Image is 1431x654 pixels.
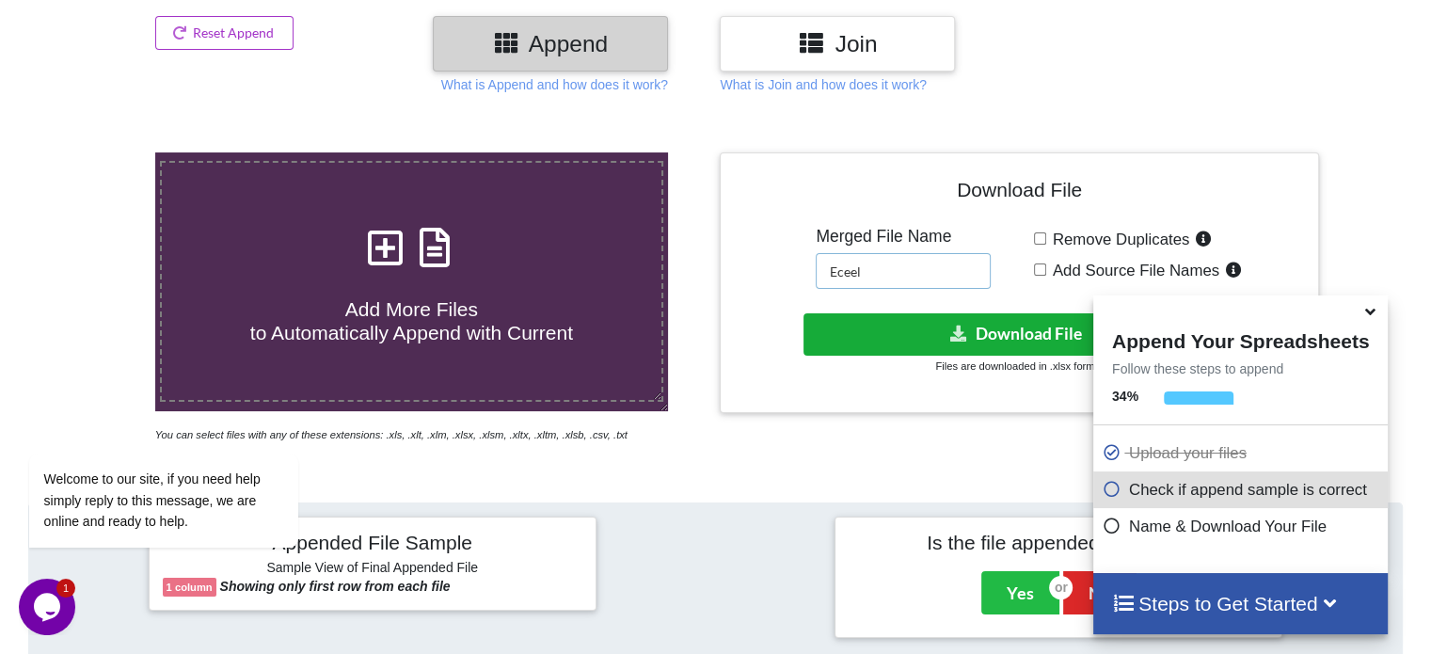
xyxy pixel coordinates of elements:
[1103,515,1383,538] p: Name & Download Your File
[1103,441,1383,465] p: Upload your files
[849,531,1268,554] h4: Is the file appended correctly?
[935,360,1103,372] small: Files are downloaded in .xlsx format
[720,75,926,94] p: What is Join and how does it work?
[250,298,573,343] span: Add More Files to Automatically Append with Current
[167,582,213,593] b: 1 column
[19,579,79,635] iframe: chat widget
[1063,571,1137,614] button: No
[734,167,1304,220] h4: Download File
[1046,262,1219,279] span: Add Source File Names
[1112,389,1138,404] b: 34 %
[1093,359,1388,378] p: Follow these steps to append
[441,75,668,94] p: What is Append and how does it work?
[1046,231,1190,248] span: Remove Duplicates
[1112,592,1369,615] h4: Steps to Get Started
[803,313,1232,356] button: Download File
[734,30,941,57] h3: Join
[155,429,628,440] i: You can select files with any of these extensions: .xls, .xlt, .xlm, .xlsx, .xlsm, .xltx, .xltm, ...
[447,30,654,57] h3: Append
[816,227,991,247] h5: Merged File Name
[1103,478,1383,502] p: Check if append sample is correct
[163,531,582,557] h4: Appended File Sample
[816,253,991,289] input: Enter File Name
[1093,325,1388,353] h4: Append Your Spreadsheets
[981,571,1059,614] button: Yes
[155,16,294,50] button: Reset Append
[220,579,451,594] b: Showing only first row from each file
[163,560,582,579] h6: Sample View of Final Appended File
[19,283,358,569] iframe: chat widget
